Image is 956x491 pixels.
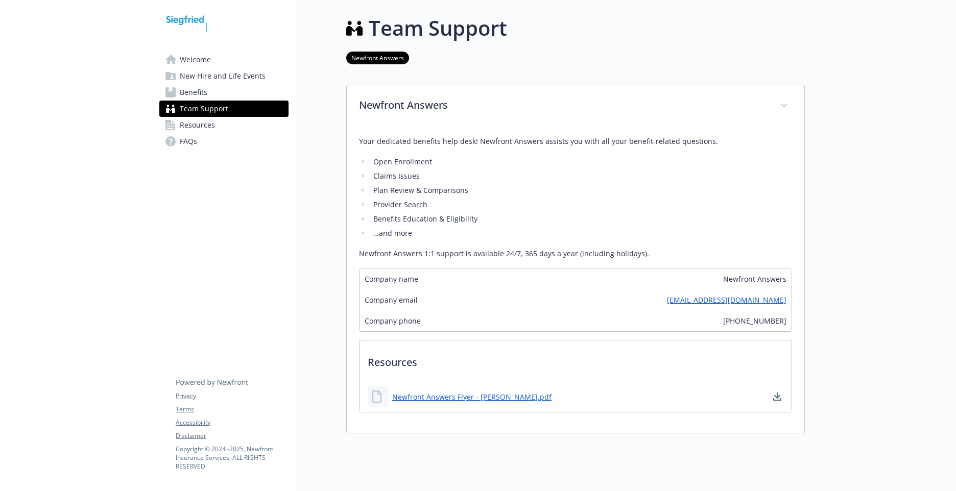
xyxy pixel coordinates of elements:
[347,127,804,433] div: Newfront Answers
[365,315,421,326] span: Company phone
[159,133,289,150] a: FAQs
[180,52,211,68] span: Welcome
[159,52,289,68] a: Welcome
[370,213,792,225] li: Benefits Education & Eligibility
[370,199,792,211] li: Provider Search
[771,390,783,403] a: download document
[176,418,288,427] a: Accessibility
[176,445,288,471] p: Copyright © 2024 - 2025 , Newfront Insurance Services, ALL RIGHTS RESERVED
[180,68,266,84] span: New Hire and Life Events
[346,53,409,62] a: Newfront Answers
[360,340,792,378] p: Resources
[159,68,289,84] a: New Hire and Life Events
[159,84,289,101] a: Benefits
[370,156,792,168] li: Open Enrollment
[176,431,288,440] a: Disclaimer
[723,274,786,284] span: Newfront Answers
[176,391,288,401] a: Privacy
[359,97,768,113] p: Newfront Answers
[180,133,197,150] span: FAQs
[159,101,289,117] a: Team Support
[359,248,792,260] p: Newfront Answers 1:1 support is available 24/7, 365 days a year (including holidays).
[180,84,207,101] span: Benefits
[370,170,792,182] li: Claims Issues
[365,274,418,284] span: Company name
[723,315,786,326] span: [PHONE_NUMBER]
[180,101,228,117] span: Team Support
[370,227,792,239] li: …and more
[359,135,792,148] p: Your dedicated benefits help desk! Newfront Answers assists you with all your benefit-related que...
[180,117,215,133] span: Resources
[347,85,804,127] div: Newfront Answers
[365,294,418,305] span: Company email
[369,13,507,43] h1: Team Support
[370,184,792,197] li: Plan Review & Comparisons
[159,117,289,133] a: Resources
[392,391,552,402] a: Newfront Answers Flyer - [PERSON_NAME].pdf
[176,405,288,414] a: Terms
[667,294,786,305] a: [EMAIL_ADDRESS][DOMAIN_NAME]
